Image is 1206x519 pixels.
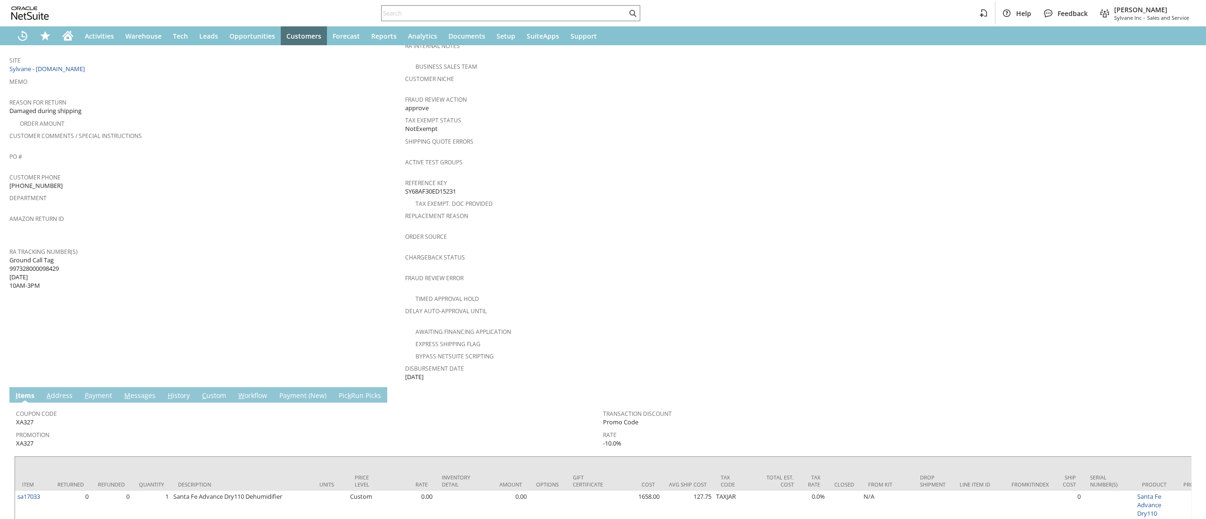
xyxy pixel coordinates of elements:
a: Documents [443,26,491,45]
a: Payment [82,391,114,401]
div: Line Item ID [960,481,997,488]
a: RA Tracking Number(s) [9,248,78,256]
span: P [85,391,89,400]
span: [DATE] [405,373,424,381]
div: Serial Number(s) [1090,474,1128,488]
div: Drop Shipment [920,474,945,488]
a: History [165,391,192,401]
a: Customer Phone [9,173,61,181]
a: Promotion [16,431,49,439]
a: Reports [366,26,402,45]
div: Cost [617,481,655,488]
span: Reports [371,32,397,41]
span: [PHONE_NUMBER] [9,181,63,190]
div: Product [1142,481,1169,488]
span: Damaged during shipping [9,106,81,115]
a: Setup [491,26,521,45]
a: Customer Comments / Special Instructions [9,132,142,140]
a: PO # [9,153,22,161]
span: Setup [497,32,515,41]
div: From Kit [868,481,906,488]
a: Forecast [327,26,366,45]
div: Tax Rate [808,474,820,488]
div: Returned [57,481,84,488]
span: Help [1016,9,1031,18]
span: W [238,391,244,400]
div: Amount [484,481,522,488]
span: y [287,391,290,400]
a: Support [565,26,603,45]
a: Fraud Review Action [405,96,467,104]
span: approve [405,104,429,113]
a: Timed Approval Hold [416,295,479,303]
div: Gift Certificate [573,474,603,488]
svg: Shortcuts [40,30,51,41]
a: Order Amount [20,120,65,128]
div: Rate [390,481,428,488]
div: Description [178,481,305,488]
div: Promo [1183,481,1205,488]
span: -10.0% [603,439,621,448]
span: Promo Code [603,418,638,427]
div: Shortcuts [34,26,57,45]
a: Site [9,57,21,65]
span: Warehouse [125,32,162,41]
span: - [1143,14,1145,21]
input: Search [382,8,627,19]
div: Options [536,481,559,488]
a: Business Sales Team [416,63,477,71]
div: Closed [834,481,854,488]
a: Sylvane - [DOMAIN_NAME] [9,65,87,73]
span: NotExempt [405,124,438,133]
svg: logo [11,7,49,20]
a: Tax Exempt Status [405,116,461,124]
a: sa17033 [17,492,40,501]
div: Tax Code [721,474,742,488]
a: Active Test Groups [405,158,463,166]
a: Opportunities [224,26,281,45]
span: Documents [448,32,485,41]
a: Payment (New) [277,391,329,401]
span: XA327 [16,418,33,427]
a: Items [13,391,37,401]
span: C [202,391,206,400]
a: Leads [194,26,224,45]
a: Messages [122,391,158,401]
svg: Home [62,30,73,41]
a: Coupon Code [16,410,57,418]
span: SY68AF30ED15231 [405,187,456,196]
a: Replacement reason [405,212,468,220]
a: Express Shipping Flag [416,340,481,348]
a: SuiteApps [521,26,565,45]
span: k [348,391,351,400]
span: XA327 [16,439,33,448]
a: Home [57,26,79,45]
a: Chargeback Status [405,253,465,261]
span: Tech [173,32,188,41]
a: Tech [167,26,194,45]
div: fromkitindex [1011,481,1049,488]
a: Bypass NetSuite Scripting [416,352,494,360]
div: Inventory Detail [442,474,470,488]
a: RA Internal Notes [405,42,460,50]
span: M [124,391,130,400]
div: Refunded [98,481,125,488]
a: Unrolled view on [1180,389,1191,400]
span: Sylvane Inc [1114,14,1141,21]
a: Reference Key [405,179,447,187]
a: Memo [9,78,27,86]
a: Warehouse [120,26,167,45]
a: Custom [200,391,228,401]
a: PickRun Picks [336,391,383,401]
span: Support [570,32,597,41]
div: Item [22,481,43,488]
div: Total Est. Cost [756,474,794,488]
svg: Recent Records [17,30,28,41]
a: Customers [281,26,327,45]
span: H [168,391,172,400]
a: Tax Exempt. Doc Provided [416,200,493,208]
div: Price Level [355,474,376,488]
span: Leads [199,32,218,41]
a: Awaiting Financing Application [416,328,511,336]
span: Sales and Service [1147,14,1189,21]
